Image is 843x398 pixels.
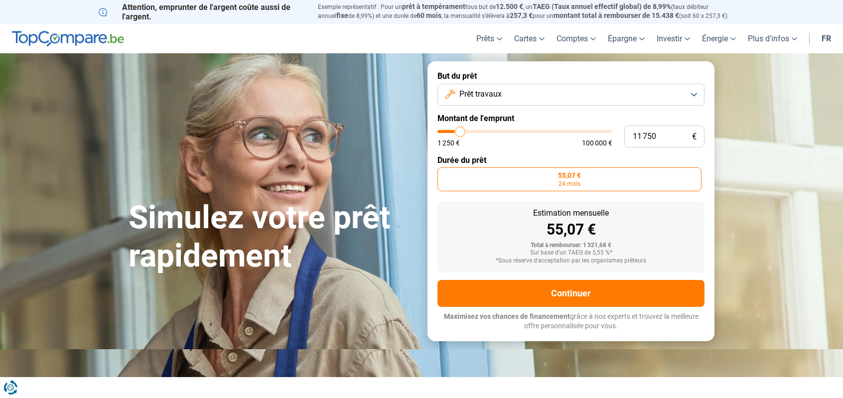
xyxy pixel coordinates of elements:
[437,71,704,81] label: But du prêt
[558,172,581,179] span: 55,07 €
[444,312,570,320] span: Maximisez vos chances de financement
[12,31,124,47] img: TopCompare
[470,24,508,53] a: Prêts
[437,114,704,123] label: Montant de l'emprunt
[816,24,837,53] a: fr
[336,11,348,19] span: fixe
[554,11,679,19] span: montant total à rembourser de 15.438 €
[318,2,744,20] p: Exemple représentatif : Pour un tous but de , un (taux débiteur annuel de 8,99%) et une durée de ...
[582,139,612,146] span: 100 000 €
[437,312,704,331] p: grâce à nos experts et trouvez la meilleure offre personnalisée pour vous.
[437,139,460,146] span: 1 250 €
[696,24,742,53] a: Énergie
[437,155,704,165] label: Durée du prêt
[445,258,697,265] div: *Sous réserve d'acceptation par les organismes prêteurs
[129,199,416,275] h1: Simulez votre prêt rapidement
[510,11,533,19] span: 257,3 €
[496,2,523,10] span: 12.500 €
[402,2,465,10] span: prêt à tempérament
[437,280,704,307] button: Continuer
[533,2,671,10] span: TAEG (Taux annuel effectif global) de 8,99%
[551,24,602,53] a: Comptes
[445,222,697,237] div: 55,07 €
[437,84,704,106] button: Prêt travaux
[508,24,551,53] a: Cartes
[445,209,697,217] div: Estimation mensuelle
[559,181,580,187] span: 24 mois
[651,24,696,53] a: Investir
[445,250,697,257] div: Sur base d'un TAEG de 5,55 %*
[742,24,803,53] a: Plus d'infos
[459,89,502,100] span: Prêt travaux
[417,11,441,19] span: 60 mois
[99,2,306,21] p: Attention, emprunter de l'argent coûte aussi de l'argent.
[445,242,697,249] div: Total à rembourser: 1 321,68 €
[692,133,697,141] span: €
[602,24,651,53] a: Épargne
